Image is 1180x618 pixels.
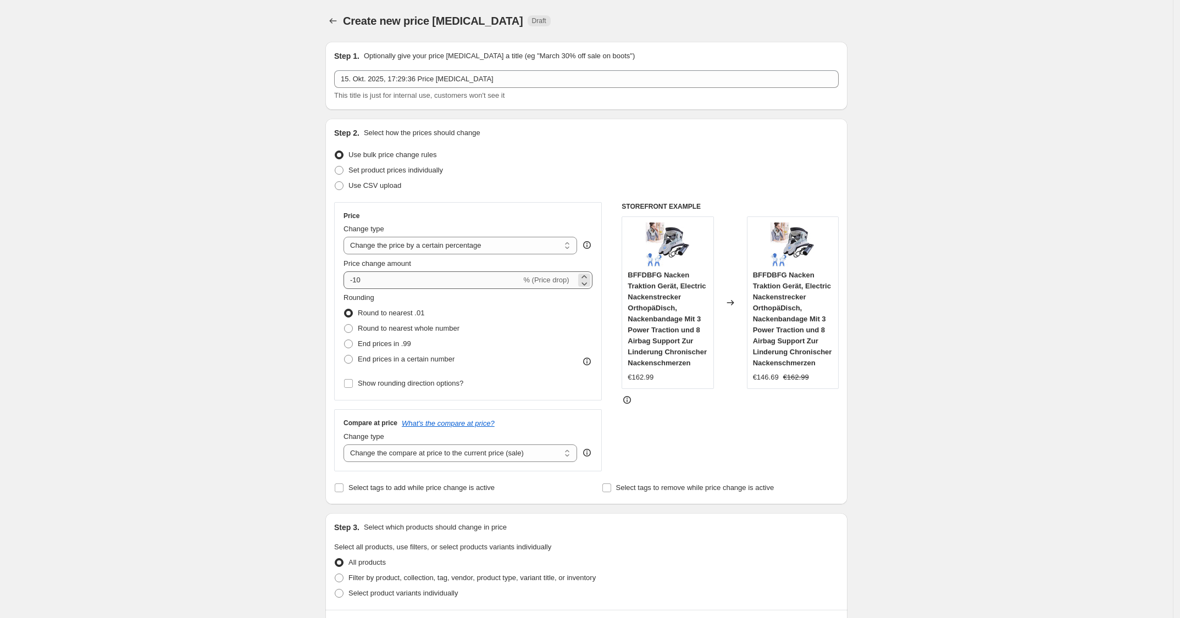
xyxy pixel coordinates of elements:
[753,372,779,383] div: €146.69
[358,379,463,387] span: Show rounding direction options?
[358,355,455,363] span: End prices in a certain number
[348,574,596,582] span: Filter by product, collection, tag, vendor, product type, variant title, or inventory
[523,276,569,284] span: % (Price drop)
[334,51,359,62] h2: Step 1.
[364,522,507,533] p: Select which products should change in price
[344,211,359,220] h3: Price
[344,432,384,441] span: Change type
[348,181,401,190] span: Use CSV upload
[364,51,635,62] p: Optionally give your price [MEDICAL_DATA] a title (eg "March 30% off sale on boots")
[344,419,397,427] h3: Compare at price
[358,339,411,348] span: End prices in .99
[348,151,436,159] span: Use bulk price change rules
[348,589,458,597] span: Select product variants individually
[581,240,592,250] div: help
[402,419,495,427] button: What's the compare at price?
[348,483,495,492] span: Select tags to add while price change is active
[334,522,359,533] h2: Step 3.
[358,324,459,332] span: Round to nearest whole number
[646,222,690,266] img: 71LC3AKaAnL_80x.jpg
[348,166,443,174] span: Set product prices individually
[334,70,839,88] input: 30% off holiday sale
[616,483,774,492] span: Select tags to remove while price change is active
[325,13,341,29] button: Price change jobs
[334,91,505,99] span: This title is just for internal use, customers won't see it
[532,16,546,25] span: Draft
[344,293,374,302] span: Rounding
[622,202,839,211] h6: STOREFRONT EXAMPLE
[344,225,384,233] span: Change type
[358,309,424,317] span: Round to nearest .01
[344,271,521,289] input: -15
[334,127,359,138] h2: Step 2.
[628,271,707,367] span: BFFDBFG Nacken Traktion Gerät, Electric Nackenstrecker OrthopäDisch, Nackenbandage Mit 3 Power Tr...
[343,15,523,27] span: Create new price [MEDICAL_DATA]
[344,259,411,268] span: Price change amount
[364,127,480,138] p: Select how the prices should change
[348,558,386,566] span: All products
[581,447,592,458] div: help
[334,543,551,551] span: Select all products, use filters, or select products variants individually
[783,372,809,383] strike: €162.99
[753,271,832,367] span: BFFDBFG Nacken Traktion Gerät, Electric Nackenstrecker OrthopäDisch, Nackenbandage Mit 3 Power Tr...
[628,372,653,383] div: €162.99
[771,222,815,266] img: 71LC3AKaAnL_80x.jpg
